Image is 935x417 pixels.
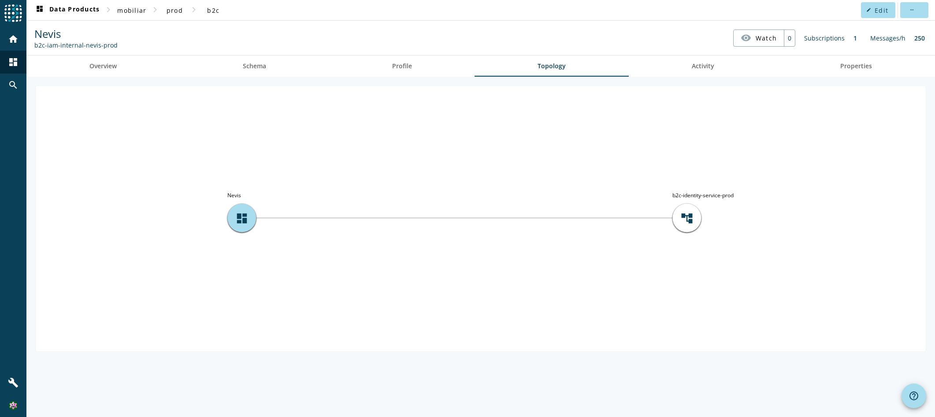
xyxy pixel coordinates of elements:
button: Edit [861,2,895,18]
span: Edit [875,6,888,15]
button: b2c [199,2,227,18]
img: 3487413f3e4f654dbcb0139c4dc6a4cd [9,401,18,410]
span: Properties [840,63,872,69]
div: 1 [849,30,861,47]
span: Activity [692,63,714,69]
span: prod [167,6,183,15]
span: Topology [538,63,566,69]
span: dashboard [235,211,249,225]
div: Kafka Topic: b2c-iam-internal-nevis-prod [34,41,118,49]
mat-icon: dashboard [34,5,45,15]
button: Data Products [31,2,103,18]
mat-icon: chevron_right [150,4,160,15]
span: Nevis [34,26,61,41]
mat-icon: search [8,80,19,90]
tspan: b2c-identity-service-prod [672,192,734,199]
mat-icon: edit [866,7,871,12]
span: account_tree [680,211,694,225]
mat-icon: chevron_right [189,4,199,15]
mat-icon: home [8,34,19,44]
div: 250 [910,30,929,47]
mat-icon: visibility [741,33,751,43]
span: Schema [243,63,266,69]
span: Data Products [34,5,100,15]
mat-icon: more_horiz [909,7,914,12]
mat-icon: help_outline [909,391,919,401]
mat-icon: dashboard [8,57,19,67]
button: prod [160,2,189,18]
div: Subscriptions [800,30,849,47]
span: b2c [207,6,219,15]
mat-icon: build [8,377,19,388]
tspan: Nevis [227,192,241,199]
div: Messages/h [866,30,910,47]
button: mobiliar [114,2,150,18]
span: Profile [392,63,412,69]
span: mobiliar [117,6,146,15]
button: Watch [734,30,784,46]
mat-icon: chevron_right [103,4,114,15]
span: Watch [756,30,777,46]
img: spoud-logo.svg [4,4,22,22]
span: Overview [89,63,117,69]
div: 0 [784,30,795,46]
